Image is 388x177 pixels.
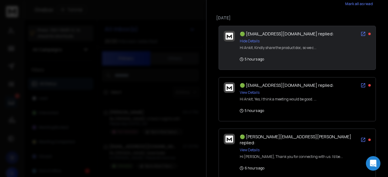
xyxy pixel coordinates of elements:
[240,148,259,152] button: View Details
[240,45,316,50] div: Hi Ankit, Kindly share the product doc, so we c...
[240,57,264,62] p: 5 hours ago
[240,39,259,44] button: Hide Details
[240,31,334,37] span: 🟢 [EMAIL_ADDRESS][DOMAIN_NAME] replied:
[216,15,378,21] p: [DATE]
[240,134,351,146] span: 🟢 [PERSON_NAME][EMAIL_ADDRESS][PERSON_NAME] replied:
[240,154,343,159] div: Hi [PERSON_NAME], Thank you for connecting with us. I’d be...
[226,33,233,40] img: logo
[240,90,259,95] button: View Details
[240,97,316,102] div: Hi Ankit, Yes, I think a meeting would be good. ...
[366,156,380,171] div: Open Intercom Messenger
[240,82,334,88] span: 🟢 [EMAIL_ADDRESS][DOMAIN_NAME] replied:
[226,84,233,91] img: logo
[240,166,264,171] p: 6 hours ago
[345,2,373,6] span: Mark all as read
[226,136,233,143] img: logo
[240,108,264,113] p: 5 hours ago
